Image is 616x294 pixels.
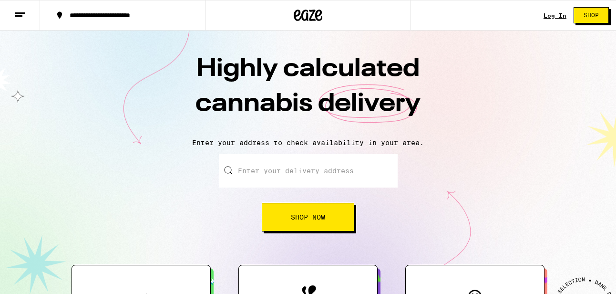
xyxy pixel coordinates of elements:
[10,139,606,147] p: Enter your address to check availability in your area.
[584,12,599,18] span: Shop
[262,203,354,231] button: Shop Now
[566,7,616,23] a: Shop
[574,7,609,23] button: Shop
[219,154,398,188] input: Enter your delivery address
[544,12,566,19] a: Log In
[141,52,475,131] h1: Highly calculated cannabis delivery
[291,214,325,220] span: Shop Now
